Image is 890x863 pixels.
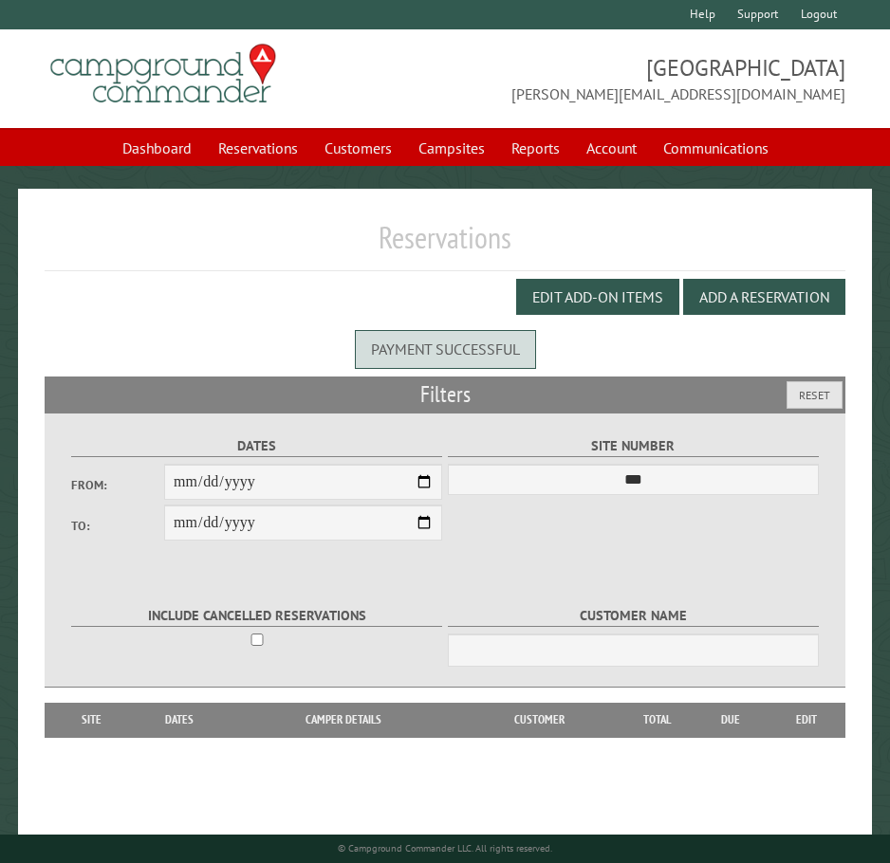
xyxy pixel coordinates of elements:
a: Campsites [407,130,496,166]
label: Site Number [448,435,818,457]
img: Campground Commander [45,37,282,111]
th: Customer [459,703,619,737]
span: [GEOGRAPHIC_DATA] [PERSON_NAME][EMAIL_ADDRESS][DOMAIN_NAME] [445,52,845,105]
button: Add a Reservation [683,279,845,315]
label: From: [71,476,164,494]
a: Reports [500,130,571,166]
a: Customers [313,130,403,166]
a: Reservations [207,130,309,166]
small: © Campground Commander LLC. All rights reserved. [338,842,552,854]
a: Communications [652,130,780,166]
label: Include Cancelled Reservations [71,605,441,627]
th: Total [619,703,695,737]
th: Edit [768,703,845,737]
label: Customer Name [448,605,818,627]
th: Site [54,703,129,737]
label: Dates [71,435,441,457]
div: Payment successful [355,330,536,368]
button: Edit Add-on Items [516,279,679,315]
a: Dashboard [111,130,203,166]
h1: Reservations [45,219,845,271]
h2: Filters [45,376,845,413]
label: To: [71,517,164,535]
a: Account [575,130,648,166]
th: Camper Details [229,703,459,737]
th: Due [695,703,768,737]
th: Dates [129,703,228,737]
button: Reset [787,381,843,409]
